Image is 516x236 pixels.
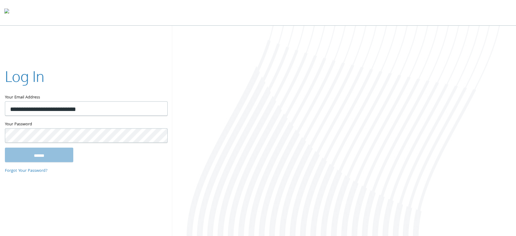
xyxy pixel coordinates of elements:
h2: Log In [5,66,44,87]
keeper-lock: Open Keeper Popup [155,105,163,112]
keeper-lock: Open Keeper Popup [155,132,163,139]
a: Forgot Your Password? [5,168,48,174]
img: todyl-logo-dark.svg [4,6,9,19]
label: Your Password [5,121,167,128]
